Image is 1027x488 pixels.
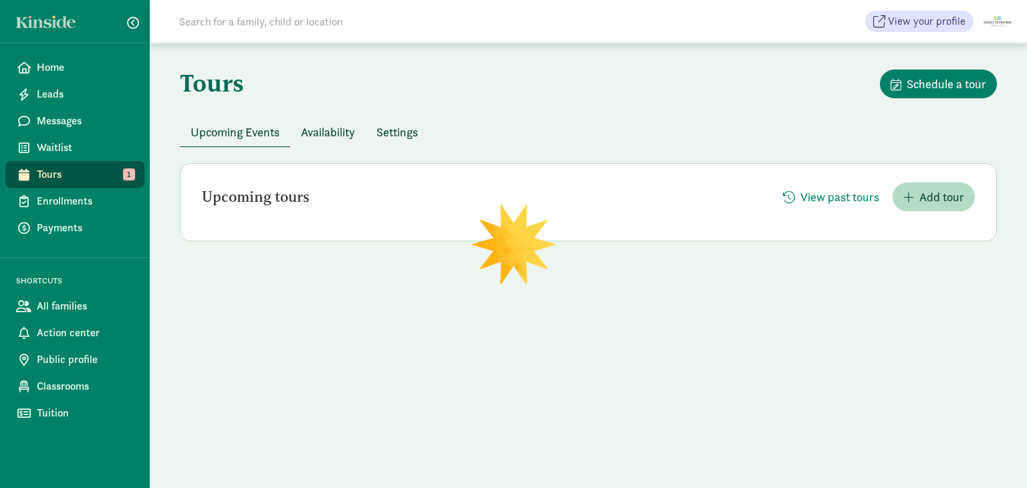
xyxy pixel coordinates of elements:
a: Home [5,54,144,81]
span: Schedule a tour [907,75,986,93]
a: View your profile [865,11,974,32]
a: View past tours [772,190,890,205]
span: Leads [37,86,134,102]
span: Payments [37,220,134,236]
a: Enrollments [5,188,144,215]
span: Tuition [37,405,134,421]
span: Upcoming Events [191,123,279,141]
button: Settings [366,118,429,146]
a: Action center [5,320,144,346]
span: View your profile [888,13,965,29]
a: Classrooms [5,373,144,400]
button: View past tours [772,182,890,211]
span: Action center [37,325,134,341]
h2: Upcoming tours [202,189,310,205]
a: All families [5,293,144,320]
a: Messages [5,108,144,134]
span: Messages [37,113,134,129]
button: Add tour [893,182,975,211]
a: Leads [5,81,144,108]
a: Tours 1 [5,161,144,188]
span: Availability [301,123,355,141]
input: Search for a family, child or location [171,8,546,35]
button: Schedule a tour [880,70,997,98]
span: 1 [123,168,135,180]
span: Home [37,59,134,76]
span: Settings [376,123,418,141]
span: Tours [37,166,134,182]
h1: Tours [180,70,244,96]
span: Waitlist [37,140,134,156]
button: Upcoming Events [180,118,290,146]
span: All families [37,298,134,314]
a: Payments [5,215,144,241]
a: Waitlist [5,134,144,161]
a: Tuition [5,400,144,426]
span: Add tour [919,188,964,206]
a: Public profile [5,346,144,373]
span: Enrollments [37,193,134,209]
iframe: Chat Widget [960,424,1027,488]
span: View past tours [800,188,879,206]
button: Availability [290,118,366,146]
span: Classrooms [37,378,134,394]
span: Public profile [37,352,134,368]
